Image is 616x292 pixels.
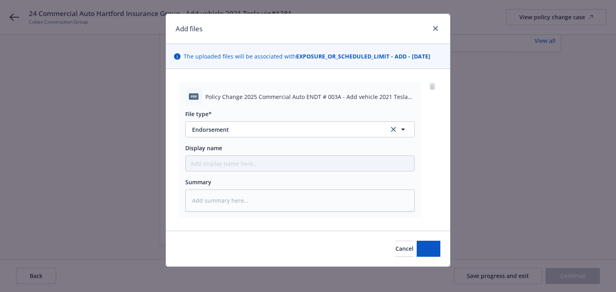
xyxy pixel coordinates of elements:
a: clear selection [389,125,398,134]
h1: Add files [176,24,203,34]
span: Endorsement [192,125,378,134]
button: Cancel [395,241,413,257]
span: Policy Change 2025 Commercial Auto ENDT # 003A - Add vehicle 2021 Tesla vin#1281.pdf [205,93,415,101]
button: Add files [417,241,440,257]
span: Display name [185,144,222,152]
span: File type* [185,110,212,118]
a: remove [428,82,437,91]
button: Endorsementclear selection [185,121,415,137]
span: pdf [189,93,199,99]
strong: EXPOSURE_OR_SCHEDULED_LIMIT - ADD - [DATE] [296,52,430,60]
span: Add files [417,245,440,252]
span: Cancel [395,245,413,252]
span: The uploaded files will be associated with [184,52,430,60]
span: Summary [185,178,211,186]
input: Add display name here... [186,156,414,171]
a: close [431,24,440,33]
